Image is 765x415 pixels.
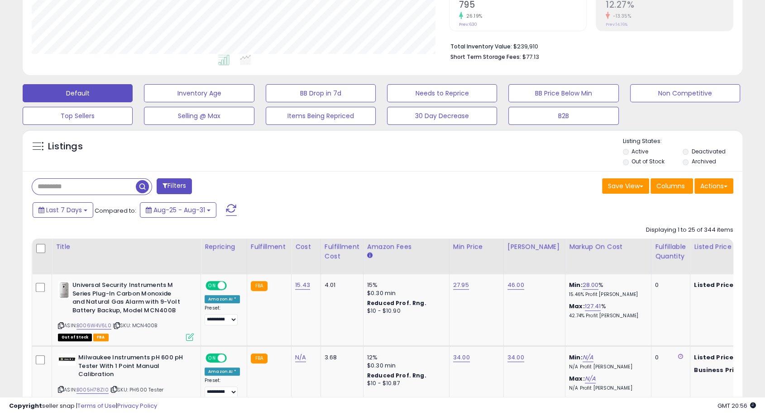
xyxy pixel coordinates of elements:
span: Aug-25 - Aug-31 [153,205,205,215]
strong: Copyright [9,401,42,410]
span: FBA [93,334,109,341]
button: 30 Day Decrease [387,107,497,125]
th: The percentage added to the cost of goods (COGS) that forms the calculator for Min & Max prices. [565,239,651,274]
span: All listings that are currently out of stock and unavailable for purchase on Amazon [58,334,92,341]
div: $10 - $10.90 [367,307,442,315]
a: B005H78ZI0 [76,386,109,394]
small: -13.35% [610,13,631,19]
a: 27.95 [453,281,469,290]
div: 0 [655,353,683,362]
a: 127.41 [585,302,601,311]
div: Amazon Fees [367,242,445,252]
span: ON [206,282,218,290]
small: Prev: 630 [459,22,477,27]
a: N/A [585,374,596,383]
small: Amazon Fees. [367,252,373,260]
div: 12% [367,353,442,362]
span: | SKU: PH600 Tester [110,386,163,393]
div: Markup on Cost [569,242,647,252]
b: Listed Price: [694,281,735,289]
span: ON [206,354,218,362]
span: Columns [656,181,685,191]
div: Fulfillment Cost [325,242,359,261]
div: seller snap | | [9,402,157,410]
small: FBA [251,281,268,291]
small: Prev: 14.16% [606,22,627,27]
a: 28.00 [583,281,599,290]
span: Compared to: [95,206,136,215]
span: 2025-09-8 20:56 GMT [717,401,756,410]
div: Preset: [205,377,240,398]
label: Active [631,148,648,155]
a: B006W4V6L0 [76,322,111,329]
div: Fulfillment [251,242,287,252]
a: 46.00 [507,281,524,290]
button: Top Sellers [23,107,133,125]
button: Items Being Repriced [266,107,376,125]
small: FBA [251,353,268,363]
a: 34.00 [453,353,470,362]
div: 15% [367,281,442,289]
b: Listed Price: [694,353,735,362]
div: 4.01 [325,281,356,289]
b: Total Inventory Value: [450,43,512,50]
div: 0 [655,281,683,289]
div: Cost [295,242,317,252]
b: Min: [569,281,583,289]
p: N/A Profit [PERSON_NAME] [569,385,644,391]
span: $77.13 [522,52,539,61]
p: 15.46% Profit [PERSON_NAME] [569,291,644,298]
button: Last 7 Days [33,202,93,218]
b: Milwaukee Instruments pH 600 pH Tester With 1 Point Manual Calibration [78,353,188,381]
button: Non Competitive [630,84,740,102]
div: Title [56,242,197,252]
button: BB Price Below Min [508,84,618,102]
a: 34.00 [507,353,524,362]
b: Max: [569,302,585,310]
label: Deactivated [692,148,726,155]
h5: Listings [48,140,83,153]
button: Actions [694,178,733,194]
b: Short Term Storage Fees: [450,53,521,61]
b: Universal Security Instruments M Series Plug-In Carbon Monoxide and Natural Gas Alarm with 9-Volt... [72,281,182,317]
b: Max: [569,374,585,383]
div: % [569,302,644,319]
div: Amazon AI * [205,367,240,376]
button: Default [23,84,133,102]
a: Terms of Use [77,401,116,410]
button: Aug-25 - Aug-31 [140,202,216,218]
span: OFF [225,354,240,362]
div: Min Price [453,242,500,252]
button: Needs to Reprice [387,84,497,102]
button: B2B [508,107,618,125]
button: BB Drop in 7d [266,84,376,102]
a: N/A [295,353,306,362]
img: 21XttEO1XcL._SL40_.jpg [58,353,76,366]
img: 41nZg5-HS3L._SL40_.jpg [58,281,70,299]
span: Last 7 Days [46,205,82,215]
button: Columns [650,178,693,194]
div: Repricing [205,242,243,252]
label: Archived [692,157,716,165]
button: Selling @ Max [144,107,254,125]
a: N/A [583,353,593,362]
b: Business Price: [694,366,744,374]
b: Min: [569,353,583,362]
p: N/A Profit [PERSON_NAME] [569,364,644,370]
b: Reduced Prof. Rng. [367,372,426,379]
div: Preset: [205,305,240,325]
div: Fulfillable Quantity [655,242,686,261]
div: Displaying 1 to 25 of 344 items [646,226,733,234]
li: $239,910 [450,40,727,51]
div: 3.68 [325,353,356,362]
button: Filters [157,178,192,194]
div: % [569,281,644,298]
div: [PERSON_NAME] [507,242,561,252]
p: 42.74% Profit [PERSON_NAME] [569,313,644,319]
div: $0.30 min [367,362,442,370]
span: OFF [225,282,240,290]
button: Save View [602,178,649,194]
p: Listing States: [623,137,742,146]
div: Amazon AI * [205,295,240,303]
label: Out of Stock [631,157,665,165]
